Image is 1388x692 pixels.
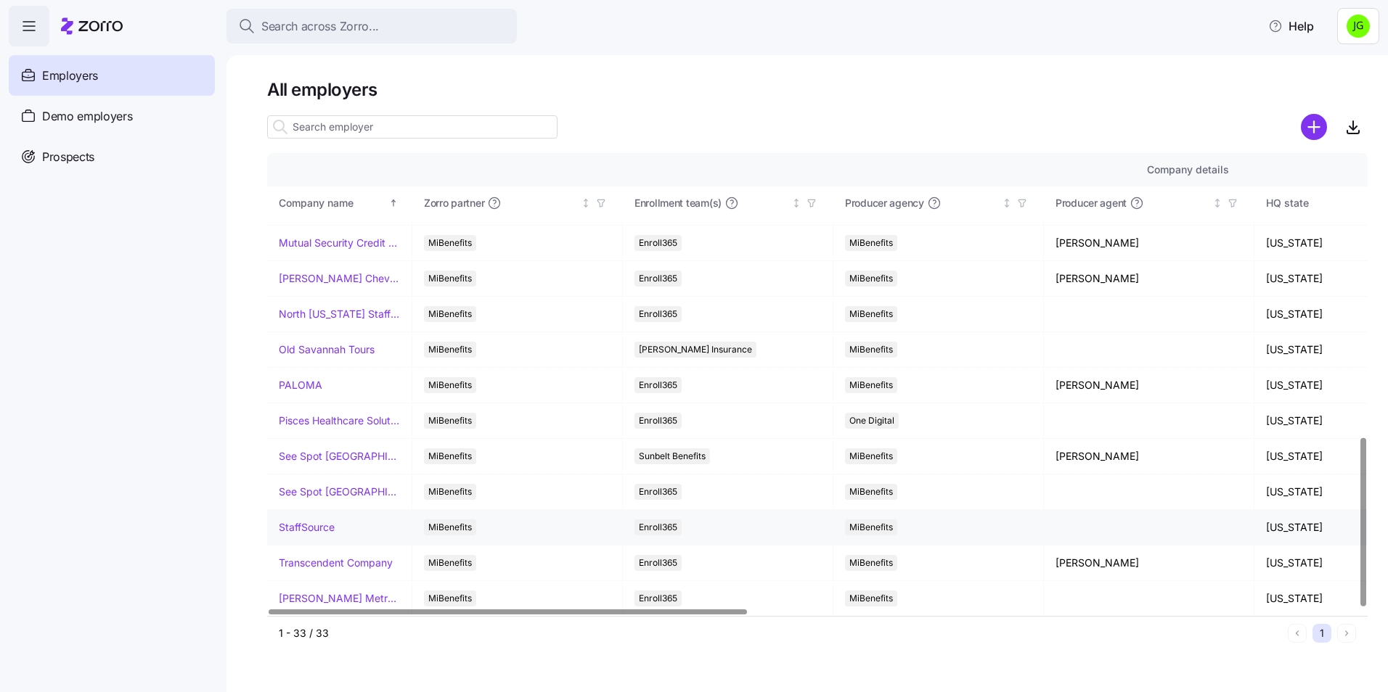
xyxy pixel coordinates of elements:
span: MiBenefits [849,590,893,606]
a: Transcendent Company [279,556,393,570]
button: 1 [1313,624,1331,643]
a: Demo employers [9,96,215,136]
span: MiBenefits [849,271,893,287]
td: [PERSON_NAME] [1044,226,1254,261]
span: Producer agency [845,196,924,210]
a: Mutual Security Credit Union [279,236,400,250]
span: MiBenefits [428,377,472,393]
span: Enroll365 [639,484,677,500]
div: Not sorted [791,198,801,208]
span: Help [1268,17,1314,35]
div: Not sorted [581,198,591,208]
h1: All employers [267,78,1368,101]
span: Producer agent [1056,196,1127,210]
svg: add icon [1301,114,1327,140]
input: Search employer [267,115,558,139]
a: Employers [9,55,215,96]
a: Pisces Healthcare Solutions [279,413,400,428]
div: Sorted ascending [388,198,399,208]
span: Enroll365 [639,377,677,393]
span: MiBenefits [428,448,472,464]
span: MiBenefits [428,235,472,251]
span: Enroll365 [639,519,677,535]
button: Help [1257,12,1326,41]
a: See Spot [GEOGRAPHIC_DATA] [279,449,400,464]
span: Enroll365 [639,235,677,251]
th: Company nameSorted ascending [267,186,412,220]
span: Enroll365 [639,555,677,571]
th: Producer agencyNot sorted [833,186,1044,220]
span: Sunbelt Benefits [639,448,706,464]
button: Next page [1337,624,1356,643]
span: Enroll365 [639,306,677,322]
span: MiBenefits [849,377,893,393]
a: PALOMA [279,378,322,392]
span: MiBenefits [428,271,472,287]
span: MiBenefits [428,306,472,322]
span: Enrollment team(s) [634,196,722,210]
div: Company name [279,195,386,211]
button: Search across Zorro... [226,9,517,44]
span: MiBenefits [428,590,472,606]
td: [PERSON_NAME] [1044,439,1254,474]
a: StaffSource [279,520,335,535]
span: One Digital [849,413,894,429]
span: MiBenefits [428,555,472,571]
div: Not sorted [1212,198,1222,208]
span: Enroll365 [639,413,677,429]
img: a4774ed6021b6d0ef619099e609a7ec5 [1347,15,1370,38]
span: Enroll365 [639,271,677,287]
span: Enroll365 [639,590,677,606]
a: Old Savannah Tours [279,342,375,357]
td: [PERSON_NAME] [1044,545,1254,581]
a: Prospects [9,136,215,177]
span: MiBenefits [428,413,472,429]
span: MiBenefits [849,306,893,322]
th: Producer agentNot sorted [1044,186,1254,220]
th: Enrollment team(s)Not sorted [623,186,833,220]
span: MiBenefits [428,519,472,535]
a: [PERSON_NAME] Chevrolet [279,271,400,286]
span: MiBenefits [849,342,893,358]
span: MiBenefits [849,555,893,571]
span: MiBenefits [428,484,472,500]
span: [PERSON_NAME] Insurance [639,342,752,358]
a: North [US_STATE] Staffing [279,307,400,321]
td: [PERSON_NAME] [1044,368,1254,403]
a: See Spot [GEOGRAPHIC_DATA] [279,485,400,499]
span: Demo employers [42,107,133,125]
td: [PERSON_NAME] [1044,261,1254,297]
span: MiBenefits [428,342,472,358]
span: MiBenefits [849,484,893,500]
span: MiBenefits [849,235,893,251]
span: MiBenefits [849,448,893,464]
span: Search across Zorro... [261,17,379,36]
span: Employers [42,67,98,85]
a: [PERSON_NAME] Metropolitan Housing Authority [279,591,400,606]
span: MiBenefits [849,519,893,535]
span: Zorro partner [424,196,484,210]
div: Not sorted [1002,198,1012,208]
div: 1 - 33 / 33 [279,626,1282,640]
th: Zorro partnerNot sorted [412,186,623,220]
button: Previous page [1288,624,1307,643]
span: Prospects [42,148,94,166]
